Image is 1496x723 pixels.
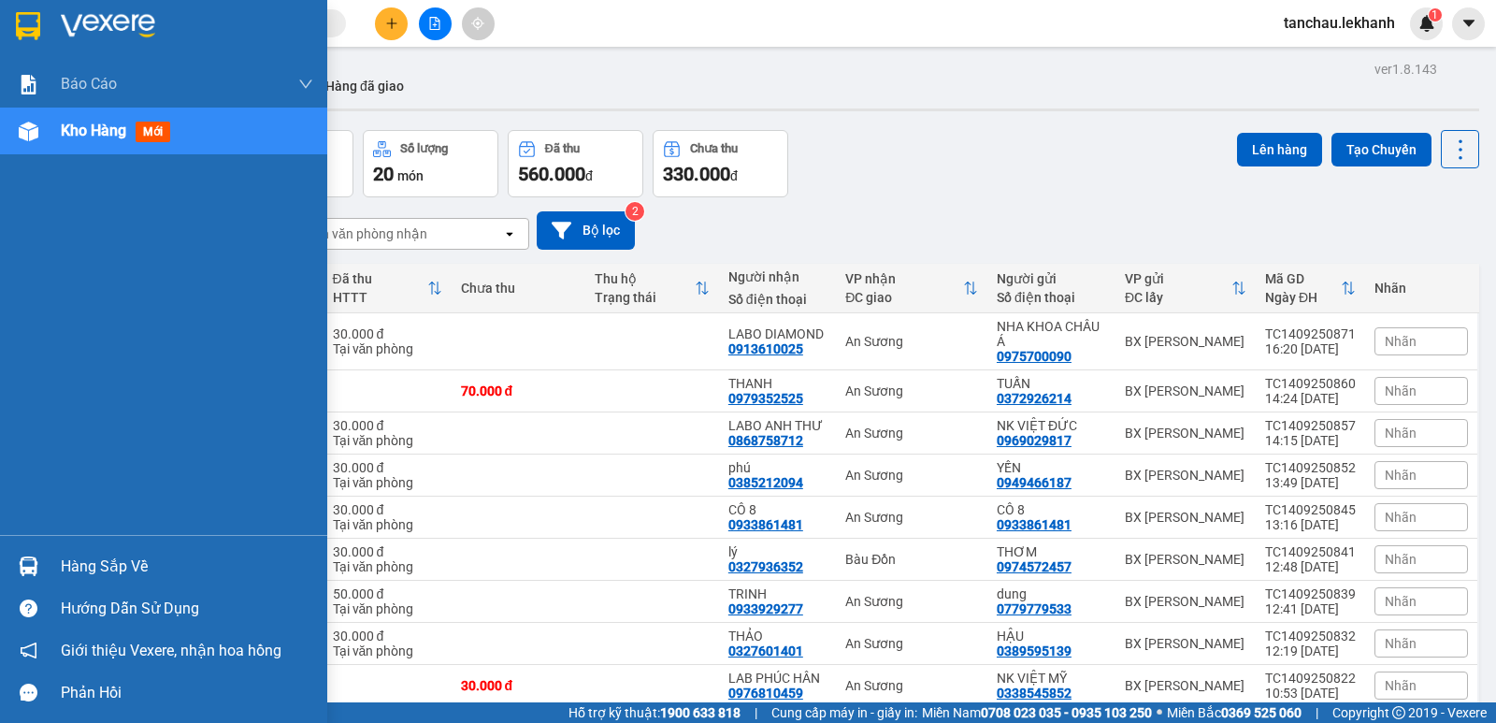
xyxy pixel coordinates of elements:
[660,705,741,720] strong: 1900 633 818
[1385,510,1417,525] span: Nhãn
[333,460,442,475] div: 30.000 đ
[1331,133,1431,166] button: Tạo Chuyến
[728,269,827,284] div: Người nhận
[1265,341,1356,356] div: 16:20 [DATE]
[1221,705,1302,720] strong: 0369 525 060
[1125,636,1246,651] div: BX [PERSON_NAME]
[997,629,1106,643] div: HẬU
[1265,586,1356,601] div: TC1409250839
[375,7,408,40] button: plus
[845,271,963,286] div: VP nhận
[1265,517,1356,532] div: 13:16 [DATE]
[1265,433,1356,448] div: 14:15 [DATE]
[728,544,827,559] div: lý
[333,341,442,356] div: Tại văn phòng
[16,12,40,40] img: logo-vxr
[728,418,827,433] div: LABO ANH THƯ
[585,168,593,183] span: đ
[385,17,398,30] span: plus
[845,290,963,305] div: ĐC giao
[836,264,987,313] th: Toggle SortBy
[20,642,37,659] span: notification
[663,163,730,185] span: 330.000
[1460,15,1477,32] span: caret-down
[1418,15,1435,32] img: icon-new-feature
[1385,334,1417,349] span: Nhãn
[1265,686,1356,701] div: 10:53 [DATE]
[1265,376,1356,391] div: TC1409250860
[324,264,452,313] th: Toggle SortBy
[61,553,313,581] div: Hàng sắp về
[845,636,978,651] div: An Sương
[728,502,827,517] div: CÔ 8
[400,142,448,155] div: Số lượng
[1265,475,1356,490] div: 13:49 [DATE]
[1385,678,1417,693] span: Nhãn
[728,391,803,406] div: 0979352525
[595,290,695,305] div: Trạng thái
[19,557,38,576] img: warehouse-icon
[585,264,719,313] th: Toggle SortBy
[471,17,484,30] span: aim
[922,702,1152,723] span: Miền Nam
[1385,426,1417,441] span: Nhãn
[1157,709,1162,716] span: ⚪️
[1237,133,1322,166] button: Lên hàng
[845,678,978,693] div: An Sương
[728,643,803,658] div: 0327601401
[728,460,827,475] div: phú
[653,130,788,197] button: Chưa thu330.000đ
[730,168,738,183] span: đ
[333,643,442,658] div: Tại văn phòng
[61,595,313,623] div: Hướng dẫn sử dụng
[845,334,978,349] div: An Sương
[518,163,585,185] span: 560.000
[997,517,1072,532] div: 0933861481
[61,72,117,95] span: Báo cáo
[1265,290,1341,305] div: Ngày ĐH
[19,75,38,94] img: solution-icon
[333,586,442,601] div: 50.000 đ
[845,383,978,398] div: An Sương
[333,502,442,517] div: 30.000 đ
[397,168,424,183] span: món
[136,122,170,142] span: mới
[333,326,442,341] div: 30.000 đ
[1265,559,1356,574] div: 12:48 [DATE]
[626,202,644,221] sup: 2
[1385,383,1417,398] span: Nhãn
[1431,8,1438,22] span: 1
[1374,281,1468,296] div: Nhãn
[997,601,1072,616] div: 0779779533
[1374,59,1437,80] div: ver 1.8.143
[997,418,1106,433] div: NK VIỆT ĐỨC
[333,629,442,643] div: 30.000 đ
[419,7,452,40] button: file-add
[845,510,978,525] div: An Sương
[1392,706,1405,719] span: copyright
[728,292,827,307] div: Số điện thoại
[333,475,442,490] div: Tại văn phòng
[997,349,1072,364] div: 0975700090
[845,594,978,609] div: An Sương
[728,686,803,701] div: 0976810459
[997,586,1106,601] div: dung
[997,376,1106,391] div: TUẤN
[545,142,580,155] div: Đã thu
[20,684,37,701] span: message
[333,601,442,616] div: Tại văn phòng
[298,77,313,92] span: down
[845,426,978,441] div: An Sương
[997,671,1106,686] div: NK VIỆT MỸ
[1256,264,1365,313] th: Toggle SortBy
[728,326,827,341] div: LABO DIAMOND
[997,271,1106,286] div: Người gửi
[1125,334,1246,349] div: BX [PERSON_NAME]
[61,122,126,139] span: Kho hàng
[997,643,1072,658] div: 0389595139
[1265,326,1356,341] div: TC1409250871
[728,433,803,448] div: 0868758712
[1125,271,1231,286] div: VP gửi
[997,475,1072,490] div: 0949466187
[428,17,441,30] span: file-add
